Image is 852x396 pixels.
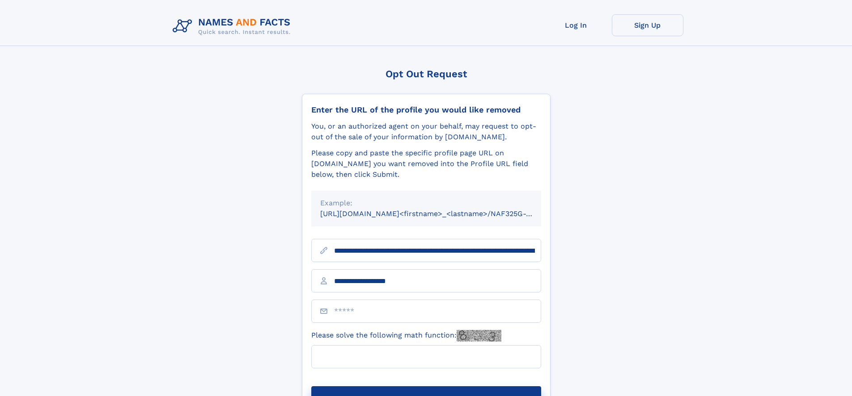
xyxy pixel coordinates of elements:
[311,121,541,142] div: You, or an authorized agent on your behalf, may request to opt-out of the sale of your informatio...
[612,14,683,36] a: Sign Up
[302,68,551,79] div: Opt Out Request
[311,330,501,342] label: Please solve the following math function:
[540,14,612,36] a: Log In
[311,105,541,115] div: Enter the URL of the profile you would like removed
[320,209,558,218] small: [URL][DOMAIN_NAME]<firstname>_<lastname>/NAF325G-xxxxxxxx
[311,148,541,180] div: Please copy and paste the specific profile page URL on [DOMAIN_NAME] you want removed into the Pr...
[320,198,532,208] div: Example:
[169,14,298,38] img: Logo Names and Facts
